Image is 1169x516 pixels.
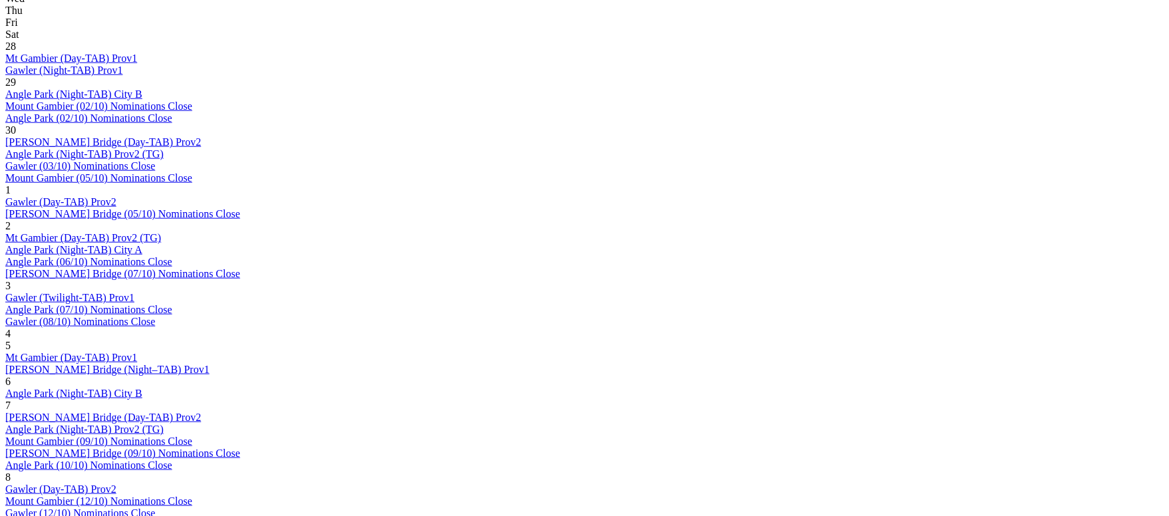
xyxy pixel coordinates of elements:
[5,136,201,148] a: [PERSON_NAME] Bridge (Day-TAB) Prov2
[5,41,16,52] span: 28
[5,292,134,303] a: Gawler (Twilight-TAB) Prov1
[5,244,142,255] a: Angle Park (Night-TAB) City A
[5,495,192,507] a: Mount Gambier (12/10) Nominations Close
[5,483,116,495] a: Gawler (Day-TAB) Prov2
[5,268,240,279] a: [PERSON_NAME] Bridge (07/10) Nominations Close
[5,352,137,363] a: Mt Gambier (Day-TAB) Prov1
[5,316,155,327] a: Gawler (08/10) Nominations Close
[5,100,192,112] a: Mount Gambier (02/10) Nominations Close
[5,424,164,435] a: Angle Park (Night-TAB) Prov2 (TG)
[5,5,1164,17] div: Thu
[5,76,16,88] span: 29
[5,280,11,291] span: 3
[5,184,11,195] span: 1
[5,232,161,243] a: Mt Gambier (Day-TAB) Prov2 (TG)
[5,340,11,351] span: 5
[5,29,1164,41] div: Sat
[5,471,11,483] span: 8
[5,448,240,459] a: [PERSON_NAME] Bridge (09/10) Nominations Close
[5,436,192,447] a: Mount Gambier (09/10) Nominations Close
[5,400,11,411] span: 7
[5,196,116,207] a: Gawler (Day-TAB) Prov2
[5,53,137,64] a: Mt Gambier (Day-TAB) Prov1
[5,328,11,339] span: 4
[5,64,122,76] a: Gawler (Night-TAB) Prov1
[5,304,172,315] a: Angle Park (07/10) Nominations Close
[5,17,1164,29] div: Fri
[5,160,155,172] a: Gawler (03/10) Nominations Close
[5,459,172,471] a: Angle Park (10/10) Nominations Close
[5,112,172,124] a: Angle Park (02/10) Nominations Close
[5,208,240,219] a: [PERSON_NAME] Bridge (05/10) Nominations Close
[5,256,172,267] a: Angle Park (06/10) Nominations Close
[5,364,210,375] a: [PERSON_NAME] Bridge (Night–TAB) Prov1
[5,88,142,100] a: Angle Park (Night-TAB) City B
[5,148,164,160] a: Angle Park (Night-TAB) Prov2 (TG)
[5,376,11,387] span: 6
[5,172,192,184] a: Mount Gambier (05/10) Nominations Close
[5,220,11,231] span: 2
[5,412,201,423] a: [PERSON_NAME] Bridge (Day-TAB) Prov2
[5,388,142,399] a: Angle Park (Night-TAB) City B
[5,124,16,136] span: 30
